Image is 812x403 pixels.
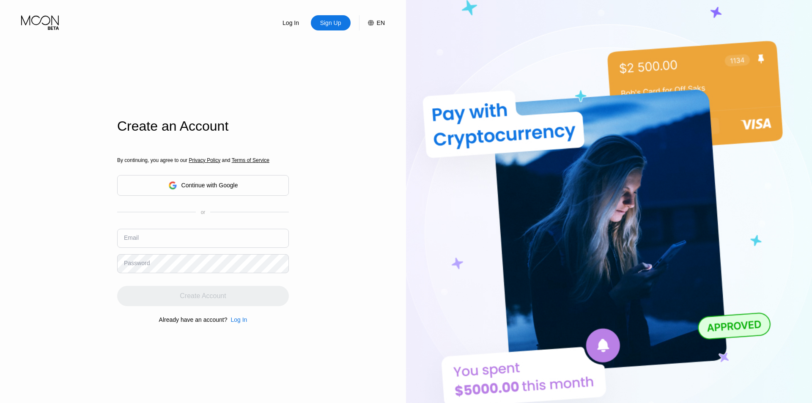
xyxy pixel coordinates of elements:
div: Email [124,234,139,241]
div: Sign Up [319,19,342,27]
div: Log In [282,19,300,27]
div: Sign Up [311,15,351,30]
span: and [220,157,232,163]
div: EN [359,15,385,30]
div: Log In [230,316,247,323]
span: Terms of Service [232,157,269,163]
div: EN [377,19,385,26]
div: Already have an account? [159,316,228,323]
div: Continue with Google [181,182,238,189]
div: By continuing, you agree to our [117,157,289,163]
div: Log In [271,15,311,30]
span: Privacy Policy [189,157,220,163]
div: Create an Account [117,118,289,134]
div: or [201,209,206,215]
div: Continue with Google [117,175,289,196]
div: Password [124,260,150,266]
div: Log In [227,316,247,323]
